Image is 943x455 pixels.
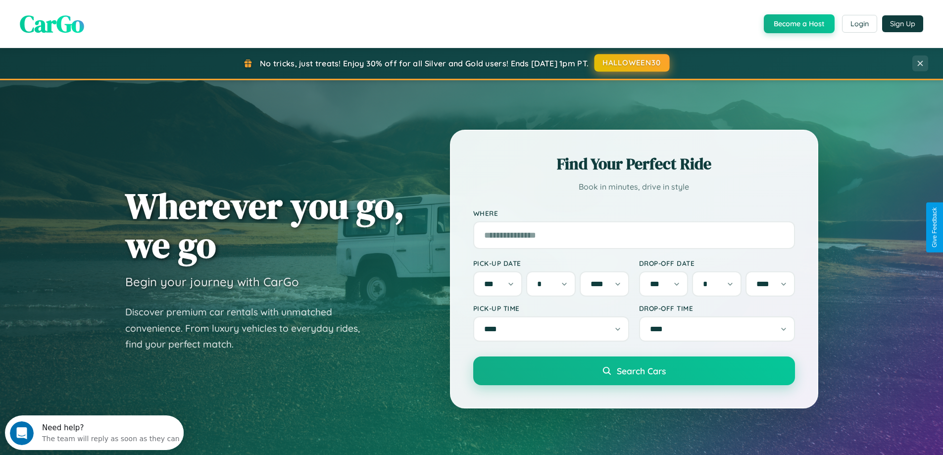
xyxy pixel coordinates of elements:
[842,15,877,33] button: Login
[4,4,184,31] div: Open Intercom Messenger
[473,356,795,385] button: Search Cars
[20,7,84,40] span: CarGo
[37,16,175,27] div: The team will reply as soon as they can
[37,8,175,16] div: Need help?
[125,274,299,289] h3: Begin your journey with CarGo
[595,54,670,72] button: HALLOWEEN30
[882,15,923,32] button: Sign Up
[473,304,629,312] label: Pick-up Time
[639,304,795,312] label: Drop-off Time
[639,259,795,267] label: Drop-off Date
[10,421,34,445] iframe: Intercom live chat
[473,180,795,194] p: Book in minutes, drive in style
[473,209,795,217] label: Where
[5,415,184,450] iframe: Intercom live chat discovery launcher
[473,259,629,267] label: Pick-up Date
[473,153,795,175] h2: Find Your Perfect Ride
[931,207,938,248] div: Give Feedback
[764,14,835,33] button: Become a Host
[260,58,589,68] span: No tricks, just treats! Enjoy 30% off for all Silver and Gold users! Ends [DATE] 1pm PT.
[125,304,373,353] p: Discover premium car rentals with unmatched convenience. From luxury vehicles to everyday rides, ...
[617,365,666,376] span: Search Cars
[125,186,404,264] h1: Wherever you go, we go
